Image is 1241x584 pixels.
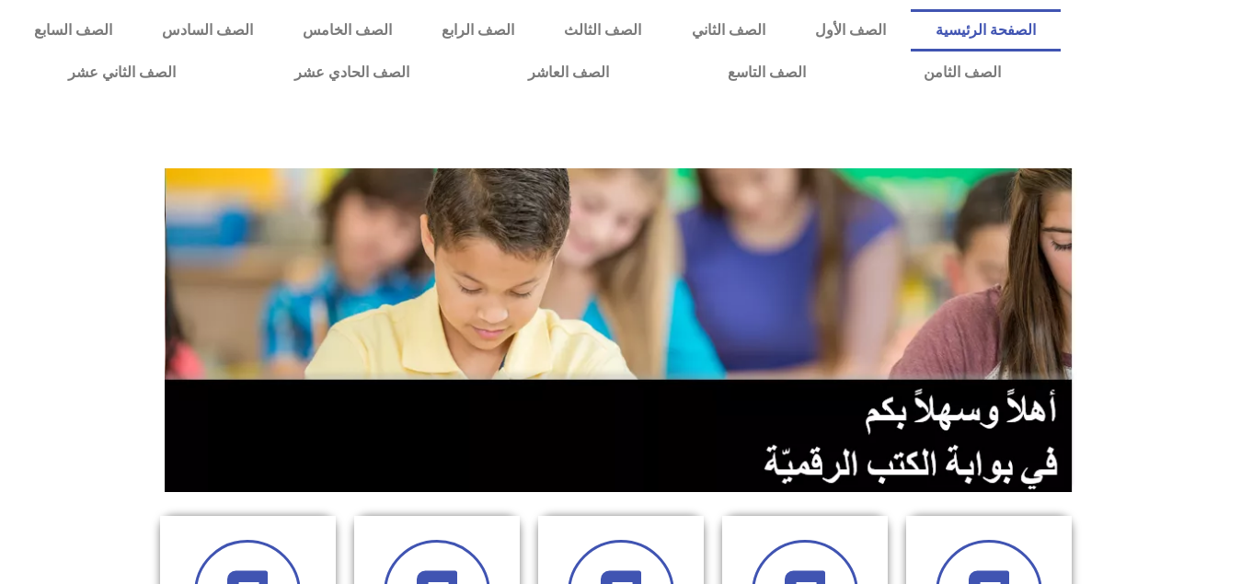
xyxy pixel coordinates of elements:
[137,9,278,52] a: الصف السادس
[236,52,469,94] a: الصف الحادي عشر
[539,9,666,52] a: الصف الثالث
[9,52,236,94] a: الصف الثاني عشر
[278,9,417,52] a: الصف الخامس
[667,9,790,52] a: الصف الثاني
[668,52,865,94] a: الصف التاسع
[417,9,539,52] a: الصف الرابع
[469,52,669,94] a: الصف العاشر
[865,52,1061,94] a: الصف الثامن
[790,9,911,52] a: الصف الأول
[9,9,137,52] a: الصف السابع
[911,9,1061,52] a: الصفحة الرئيسية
